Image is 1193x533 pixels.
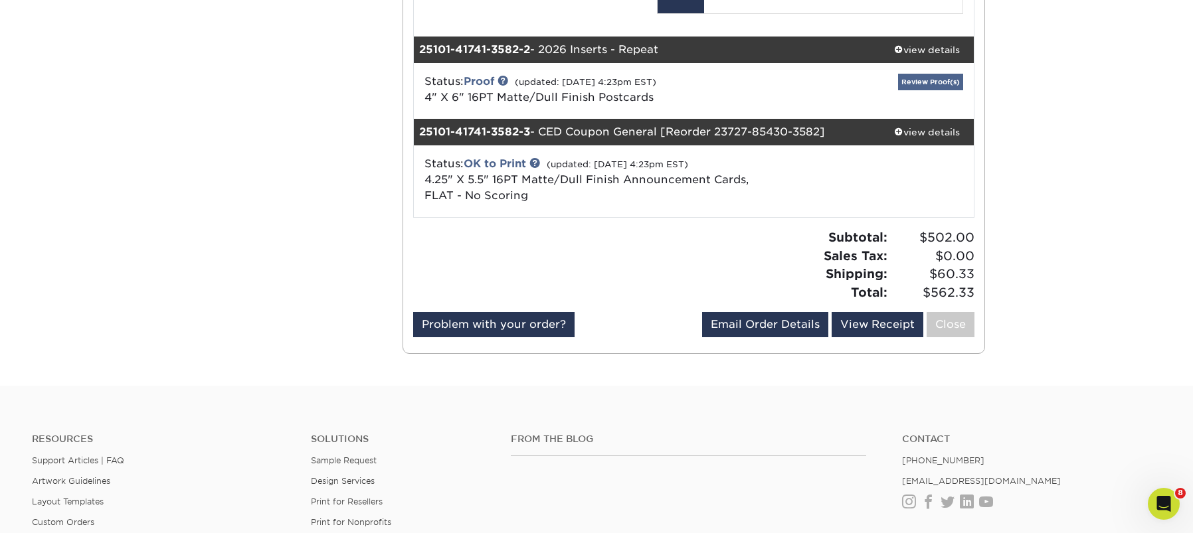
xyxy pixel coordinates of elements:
[927,312,974,337] a: Close
[891,265,974,283] span: $60.33
[32,433,291,445] h4: Resources
[1175,488,1186,498] span: 8
[413,312,575,337] a: Problem with your order?
[880,37,974,63] a: view details
[32,455,124,465] a: Support Articles | FAQ
[32,476,110,486] a: Artwork Guidelines
[851,285,887,299] strong: Total:
[902,433,1161,445] a: Contact
[419,43,530,56] strong: 25101-41741-3582-2
[547,159,688,169] small: (updated: [DATE] 4:23pm EST)
[511,433,866,445] h4: From the Blog
[311,517,391,527] a: Print for Nonprofits
[902,455,984,465] a: [PHONE_NUMBER]
[424,91,654,104] a: 4" X 6" 16PT Matte/Dull Finish Postcards
[515,77,656,87] small: (updated: [DATE] 4:23pm EST)
[1148,488,1180,520] iframe: Intercom live chat
[824,248,887,263] strong: Sales Tax:
[898,74,963,90] a: Review Proof(s)
[414,119,881,145] div: - CED Coupon General [Reorder 23727-85430-3582]
[832,312,923,337] a: View Receipt
[414,37,881,63] div: - 2026 Inserts - Repeat
[880,43,974,56] div: view details
[424,173,749,202] span: 4.25" X 5.5" 16PT Matte/Dull Finish Announcement Cards, FLAT - No Scoring
[891,247,974,266] span: $0.00
[826,266,887,281] strong: Shipping:
[414,74,787,106] div: Status:
[828,230,887,244] strong: Subtotal:
[464,157,526,170] a: OK to Print
[311,476,375,486] a: Design Services
[311,496,383,506] a: Print for Resellers
[414,156,787,204] div: Status:
[311,455,377,465] a: Sample Request
[880,119,974,145] a: view details
[702,312,828,337] a: Email Order Details
[880,125,974,139] div: view details
[902,476,1061,486] a: [EMAIL_ADDRESS][DOMAIN_NAME]
[891,283,974,302] span: $562.33
[464,75,494,88] a: Proof
[891,228,974,247] span: $502.00
[311,433,490,445] h4: Solutions
[419,125,530,138] strong: 25101-41741-3582-3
